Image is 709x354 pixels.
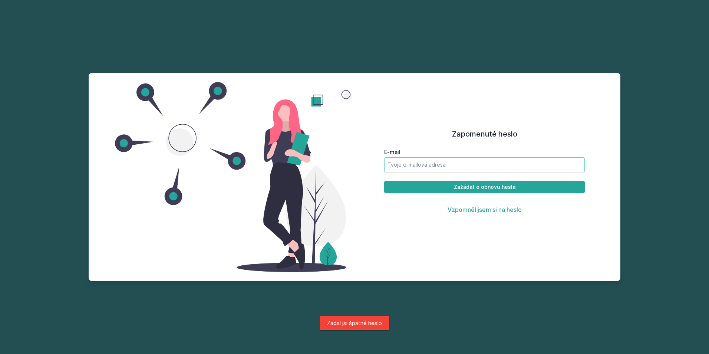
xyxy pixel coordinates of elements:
[384,128,585,140] h1: Zapomenuté heslo
[384,157,585,172] input: Tvoje e-mailová adresa
[448,206,522,213] button: Vzpomněl jsem si na heslo
[384,148,585,156] label: E-mail
[384,181,585,193] button: Zažádat o obnovu hesla
[320,316,389,330] div: Zadal jsi špatné heslo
